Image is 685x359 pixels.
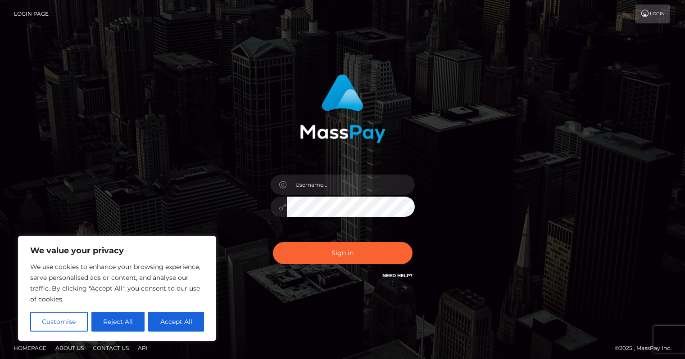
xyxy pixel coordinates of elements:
p: We use cookies to enhance your browsing experience, serve personalised ads or content, and analys... [30,261,204,305]
a: About Us [52,341,87,355]
a: API [134,341,151,355]
button: Sign in [273,242,413,264]
img: MassPay Login [300,74,386,143]
div: We value your privacy [18,236,216,341]
a: Need Help? [382,273,413,278]
input: Username... [287,175,415,195]
a: Login Page [14,4,49,23]
button: Accept All [148,312,204,332]
button: Customise [30,312,88,332]
button: Reject All [91,312,145,332]
a: Login [635,4,670,23]
div: © 2025 , MassPay Inc. [615,343,678,353]
a: Homepage [10,341,50,355]
p: We value your privacy [30,245,204,256]
a: Contact Us [89,341,132,355]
